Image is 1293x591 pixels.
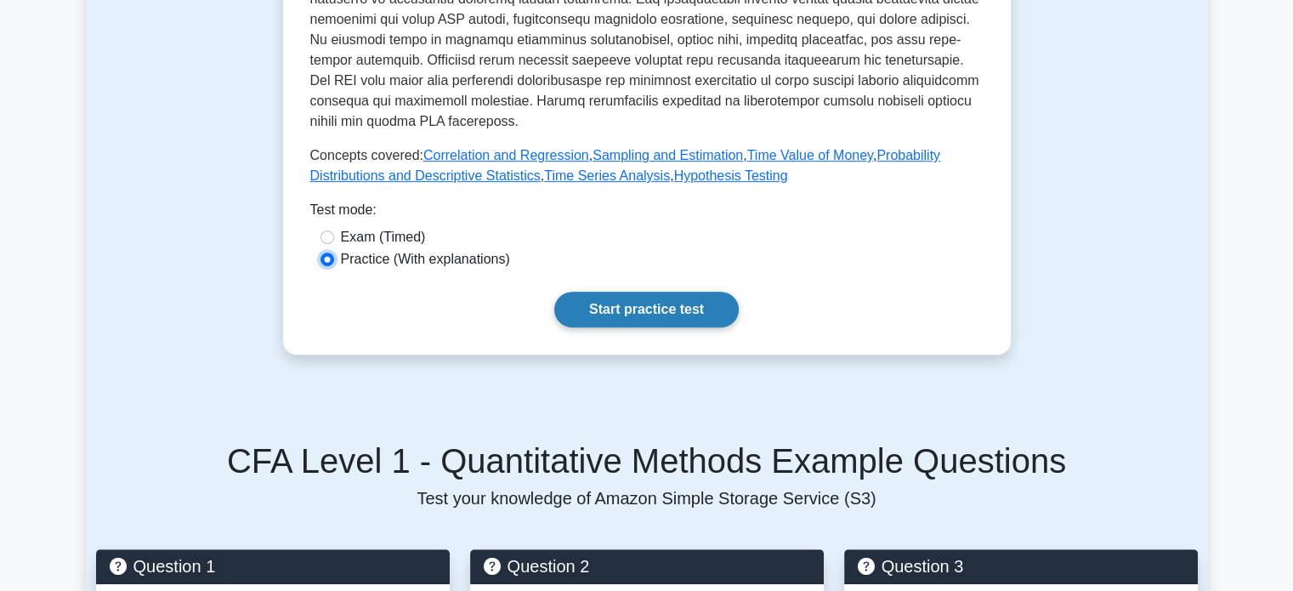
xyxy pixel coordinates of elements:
[110,556,436,577] h5: Question 1
[593,148,743,162] a: Sampling and Estimation
[341,249,510,270] label: Practice (With explanations)
[544,168,670,183] a: Time Series Analysis
[341,227,426,247] label: Exam (Timed)
[484,556,810,577] h5: Question 2
[96,440,1198,481] h5: CFA Level 1 - Quantitative Methods Example Questions
[858,556,1184,577] h5: Question 3
[747,148,873,162] a: Time Value of Money
[674,168,788,183] a: Hypothesis Testing
[310,145,984,186] p: Concepts covered: , , , , ,
[554,292,739,327] a: Start practice test
[310,200,984,227] div: Test mode:
[423,148,589,162] a: Correlation and Regression
[96,488,1198,509] p: Test your knowledge of Amazon Simple Storage Service (S3)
